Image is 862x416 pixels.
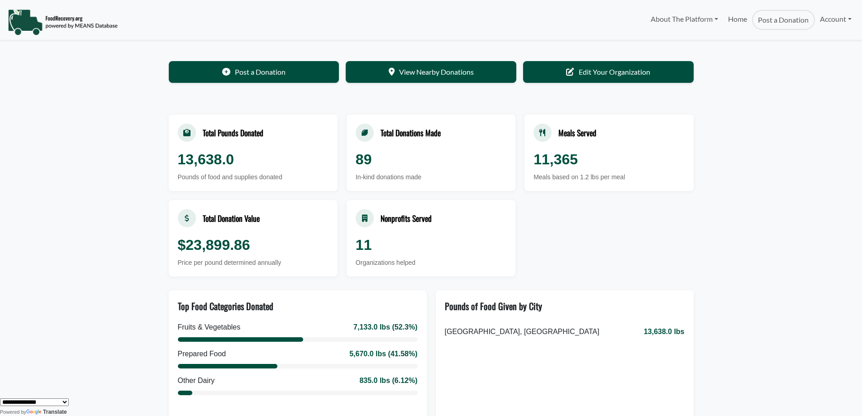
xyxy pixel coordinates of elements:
[533,172,684,182] div: Meals based on 1.2 lbs per meal
[533,148,684,170] div: 11,365
[356,234,506,256] div: 11
[178,375,215,386] div: Other Dairy
[203,212,260,224] div: Total Donation Value
[644,326,685,337] span: 13,638.0 lbs
[203,127,263,139] div: Total Pounds Donated
[346,61,516,83] a: View Nearby Donations
[359,375,417,386] div: 835.0 lbs (6.12%)
[8,9,118,36] img: NavigationLogo_FoodRecovery-91c16205cd0af1ed486a0f1a7774a6544ea792ac00100771e7dd3ec7c0e58e41.png
[349,349,417,359] div: 5,670.0 lbs (41.58%)
[178,148,329,170] div: 13,638.0
[356,258,506,268] div: Organizations helped
[178,258,329,268] div: Price per pound determined annually
[752,10,814,30] a: Post a Donation
[445,299,542,313] div: Pounds of Food Given by City
[26,409,67,415] a: Translate
[723,10,752,30] a: Home
[523,61,694,83] a: Edit Your Organization
[356,148,506,170] div: 89
[558,127,596,139] div: Meals Served
[356,172,506,182] div: In-kind donations made
[645,10,723,28] a: About The Platform
[381,212,432,224] div: Nonprofits Served
[178,322,241,333] div: Fruits & Vegetables
[445,326,600,337] span: [GEOGRAPHIC_DATA], [GEOGRAPHIC_DATA]
[26,409,43,416] img: Google Translate
[178,299,273,313] div: Top Food Categories Donated
[381,127,441,139] div: Total Donations Made
[178,349,226,359] div: Prepared Food
[178,234,329,256] div: $23,899.86
[815,10,857,28] a: Account
[353,322,417,333] div: 7,133.0 lbs (52.3%)
[169,61,339,83] a: Post a Donation
[178,172,329,182] div: Pounds of food and supplies donated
